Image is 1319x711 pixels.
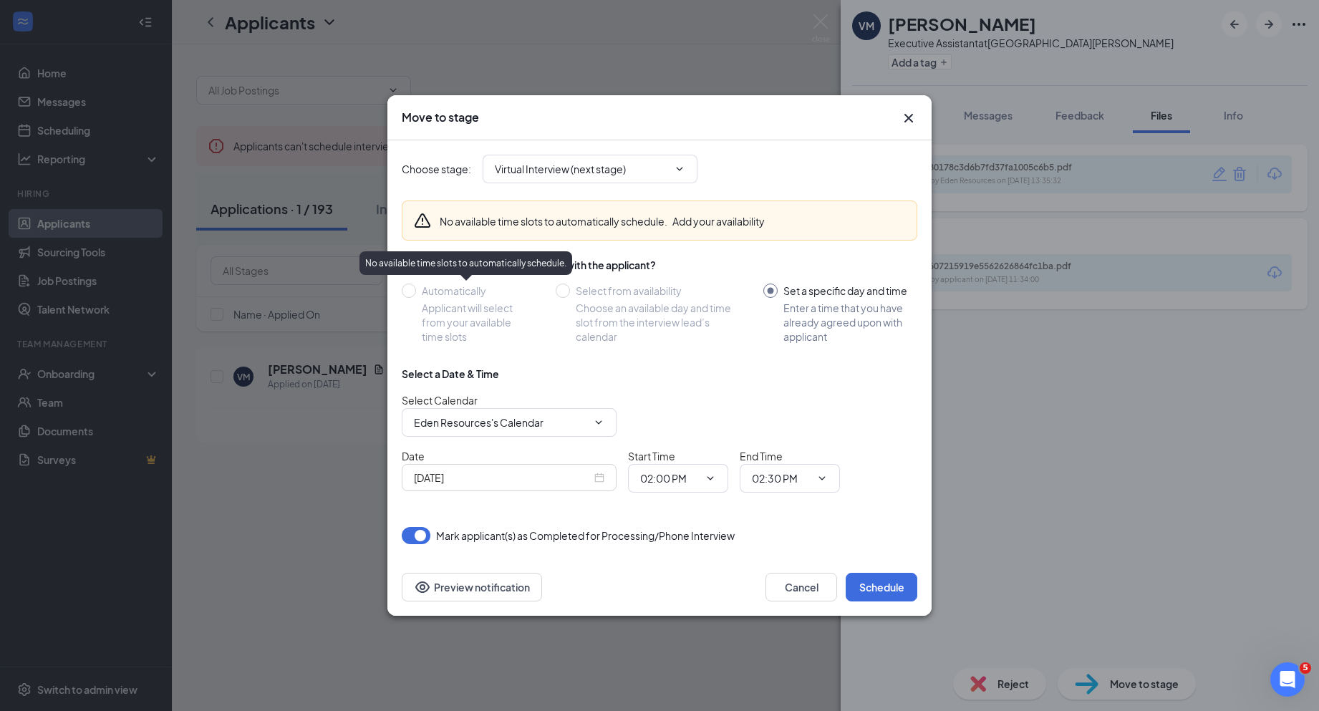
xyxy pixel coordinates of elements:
[705,473,716,484] svg: ChevronDown
[402,450,425,463] span: Date
[436,527,735,544] span: Mark applicant(s) as Completed for Processing/Phone Interview
[414,212,431,229] svg: Warning
[359,251,572,275] div: No available time slots to automatically schedule.
[402,161,471,177] span: Choose stage :
[593,417,604,428] svg: ChevronDown
[1300,662,1311,674] span: 5
[628,450,675,463] span: Start Time
[900,110,917,127] svg: Cross
[640,470,699,486] input: Start time
[752,470,811,486] input: End time
[900,110,917,127] button: Close
[402,573,542,601] button: Preview notificationEye
[1270,662,1305,697] iframe: Intercom live chat
[765,573,837,601] button: Cancel
[402,110,479,125] h3: Move to stage
[816,473,828,484] svg: ChevronDown
[402,258,917,272] div: How do you want to schedule time with the applicant?
[402,394,478,407] span: Select Calendar
[672,214,765,228] button: Add your availability
[740,450,783,463] span: End Time
[402,367,499,381] div: Select a Date & Time
[674,163,685,175] svg: ChevronDown
[846,573,917,601] button: Schedule
[414,579,431,596] svg: Eye
[414,470,591,485] input: Sep 16, 2025
[440,214,765,228] div: No available time slots to automatically schedule.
